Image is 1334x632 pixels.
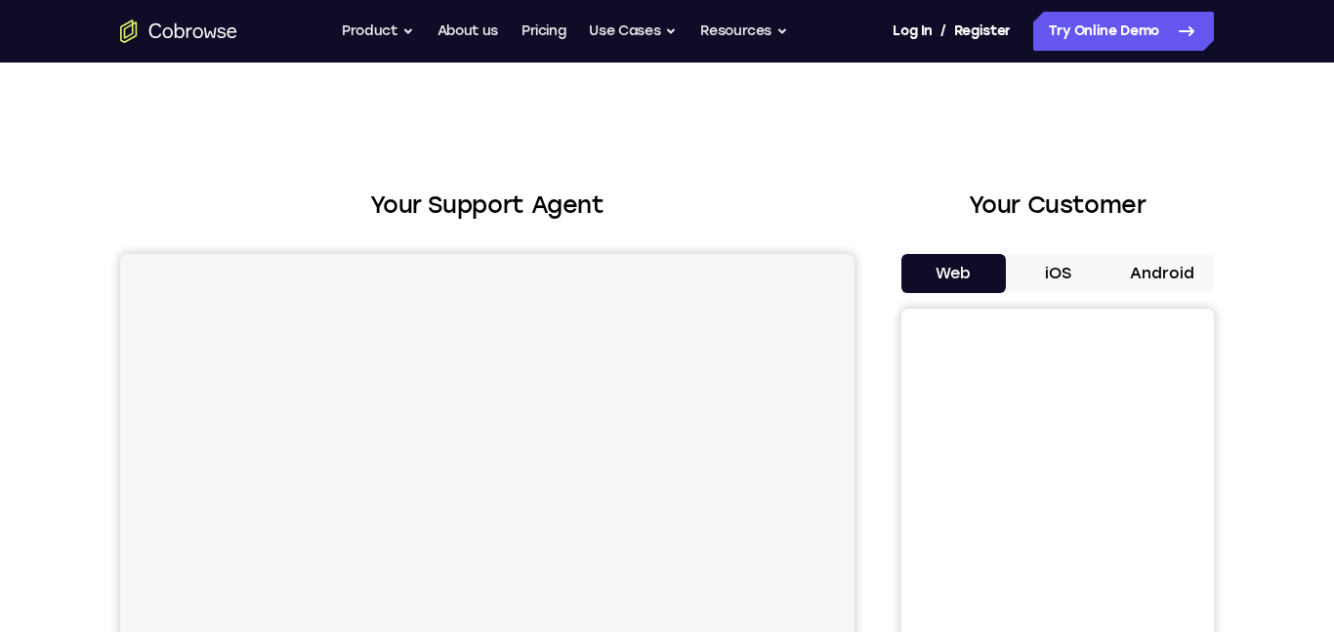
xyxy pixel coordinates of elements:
a: Log In [893,12,932,51]
button: Product [342,12,414,51]
button: Android [1109,254,1214,293]
button: Resources [700,12,788,51]
button: Web [901,254,1006,293]
a: Register [954,12,1011,51]
h2: Your Customer [901,188,1214,223]
a: Pricing [521,12,566,51]
button: Use Cases [589,12,677,51]
a: Try Online Demo [1033,12,1214,51]
a: About us [438,12,498,51]
a: Go to the home page [120,20,237,43]
button: iOS [1006,254,1110,293]
h2: Your Support Agent [120,188,855,223]
span: / [940,20,946,43]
